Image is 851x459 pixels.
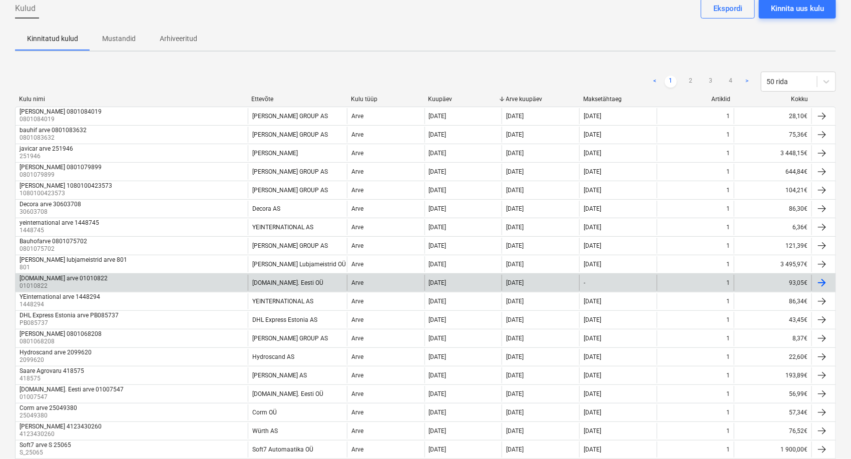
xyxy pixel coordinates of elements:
[429,427,447,434] div: [DATE]
[726,279,730,286] div: 1
[20,164,102,171] div: [PERSON_NAME] 0801079899
[252,409,277,416] div: Corm OÜ
[734,108,811,124] div: 28,10€
[20,430,104,438] p: 4123430260
[734,441,811,457] div: 1 900,00€
[20,201,81,208] div: Decora arve 30603708
[252,279,323,286] div: [DOMAIN_NAME]. Eesti OÜ
[252,353,294,360] div: Hydroscand AS
[734,275,811,291] div: 93,05€
[734,423,811,439] div: 76,52€
[429,353,447,360] div: [DATE]
[20,448,73,457] p: S_25065
[20,263,129,272] p: 801
[252,390,323,397] div: [DOMAIN_NAME]. Eesti OÜ
[506,261,524,268] div: [DATE]
[429,205,447,212] div: [DATE]
[351,427,363,434] div: Arve
[20,208,83,216] p: 30603708
[506,96,576,103] div: Arve kuupäev
[734,330,811,346] div: 8,37€
[584,335,601,342] div: [DATE]
[726,224,730,231] div: 1
[252,372,307,379] div: [PERSON_NAME] AS
[351,224,363,231] div: Arve
[102,34,136,44] p: Mustandid
[734,127,811,143] div: 75,36€
[351,242,363,249] div: Arve
[252,131,328,138] div: [PERSON_NAME] GROUP AS
[20,300,102,309] p: 1448294
[20,282,110,290] p: 01010822
[726,150,730,157] div: 1
[20,441,71,448] div: Soft7 arve S 25065
[726,446,730,453] div: 1
[584,409,601,416] div: [DATE]
[584,168,601,175] div: [DATE]
[252,427,278,434] div: Würth AS
[252,168,328,175] div: [PERSON_NAME] GROUP AS
[20,245,89,253] p: 0801075702
[351,446,363,453] div: Arve
[351,335,363,342] div: Arve
[584,150,601,157] div: [DATE]
[726,261,730,268] div: 1
[160,34,197,44] p: Arhiveeritud
[351,390,363,397] div: Arve
[20,127,87,134] div: bauhif arve 0801083632
[661,96,730,103] div: Artiklid
[429,224,447,231] div: [DATE]
[726,131,730,138] div: 1
[725,76,737,88] a: Page 4
[429,96,498,103] div: Kuupäev
[20,393,126,401] p: 01007547
[665,76,677,88] a: Page 1 is your current page
[252,205,280,212] div: Decora AS
[741,76,753,88] a: Next page
[429,372,447,379] div: [DATE]
[506,446,524,453] div: [DATE]
[252,96,343,103] div: Ettevõte
[20,330,102,337] div: [PERSON_NAME] 0801068208
[351,131,363,138] div: Arve
[726,113,730,120] div: 1
[726,187,730,194] div: 1
[734,201,811,217] div: 86,30€
[734,219,811,235] div: 6,36€
[506,131,524,138] div: [DATE]
[506,335,524,342] div: [DATE]
[506,205,524,212] div: [DATE]
[506,279,524,286] div: [DATE]
[351,205,363,212] div: Arve
[429,279,447,286] div: [DATE]
[584,224,601,231] div: [DATE]
[734,404,811,420] div: 57,34€
[20,293,100,300] div: YEinternational arve 1448294
[734,386,811,402] div: 56,99€
[429,242,447,249] div: [DATE]
[27,34,78,44] p: Kinnitatud kulud
[252,224,313,231] div: YEINTERNATIONAL AS
[20,182,112,189] div: [PERSON_NAME] 1080100423573
[20,275,108,282] div: [DOMAIN_NAME] arve 01010822
[20,256,127,263] div: [PERSON_NAME] lubjameistrid arve 801
[429,446,447,453] div: [DATE]
[584,187,601,194] div: [DATE]
[734,367,811,383] div: 193,89€
[429,298,447,305] div: [DATE]
[506,113,524,120] div: [DATE]
[726,242,730,249] div: 1
[734,349,811,365] div: 22,60€
[20,386,124,393] div: [DOMAIN_NAME]. Eesti arve 01007547
[649,76,661,88] a: Previous page
[20,423,102,430] div: [PERSON_NAME] 4123430260
[20,219,99,226] div: yeinternational arve 1448745
[351,96,420,103] div: Kulu tüüp
[351,187,363,194] div: Arve
[429,150,447,157] div: [DATE]
[506,242,524,249] div: [DATE]
[429,335,447,342] div: [DATE]
[20,374,86,383] p: 418575
[726,205,730,212] div: 1
[685,76,697,88] a: Page 2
